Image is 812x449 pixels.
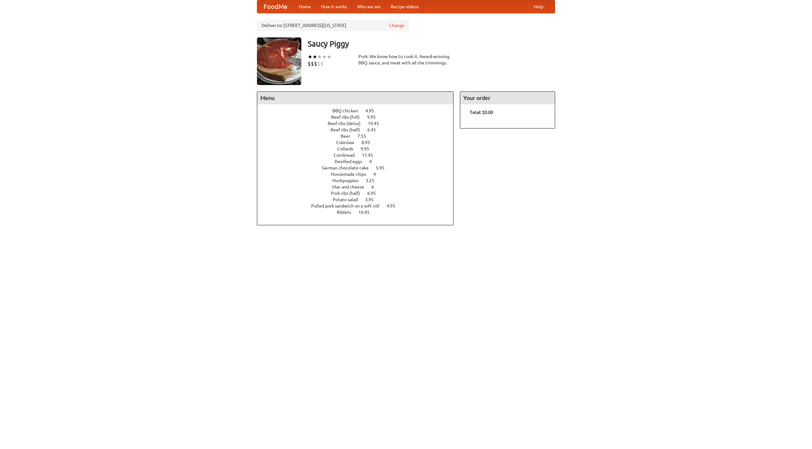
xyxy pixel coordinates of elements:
b: Total: $0.00 [470,110,493,115]
a: German chocolate cake 5.95 [322,165,396,170]
a: Mac and cheese 6 [332,184,386,189]
span: 9.95 [361,146,376,151]
a: Help [529,0,548,13]
span: BBQ chicken [332,108,364,113]
a: Riblets 10.45 [337,210,381,215]
span: 4.95 [365,108,380,113]
span: Beer [341,134,357,139]
a: Hushpuppies 3.25 [332,178,386,183]
span: Devilled eggs [335,159,368,164]
h4: Your order [460,92,555,104]
span: 11.45 [362,153,379,158]
a: How it works [316,0,352,13]
a: Beef ribs (delux) 10.45 [328,121,391,126]
span: Housemade chips [331,172,372,177]
a: Pulled pork sandwich on a soft roll 4.95 [311,203,407,208]
span: 6 [371,184,380,189]
a: FoodMe [257,0,294,13]
li: ★ [312,53,317,60]
img: angular.jpg [257,37,301,85]
a: Potato salad 3.95 [333,197,385,202]
a: Devilled eggs 4 [335,159,383,164]
li: ★ [317,53,322,60]
span: 10.45 [358,210,376,215]
a: Beef ribs (full) 9.95 [331,115,387,120]
span: German chocolate cake [322,165,375,170]
a: Who we are [352,0,386,13]
a: BBQ chicken 4.95 [332,108,386,113]
a: Pork ribs (half) 6.95 [331,191,388,196]
span: Pulled pork sandwich on a soft roll [311,203,386,208]
span: 9.95 [367,115,382,120]
a: Beef ribs (half) 6.45 [331,127,388,132]
span: 4.95 [387,203,402,208]
span: Beef ribs (full) [331,115,366,120]
li: $ [311,60,314,67]
span: 3.95 [365,197,380,202]
span: 6.45 [367,127,382,132]
span: 7.55 [357,134,372,139]
span: Pork ribs (half) [331,191,366,196]
li: $ [320,60,324,67]
div: Deliver to: [STREET_ADDRESS][US_STATE] [257,20,409,31]
a: Coleslaw 8.95 [336,140,382,145]
span: 6.95 [367,191,382,196]
li: ★ [327,53,331,60]
a: Change [389,22,404,29]
span: Coleslaw [336,140,361,145]
span: 4 [369,159,378,164]
span: Collards [337,146,360,151]
span: Potato salad [333,197,364,202]
span: 3.25 [366,178,381,183]
a: Home [294,0,316,13]
span: 5.95 [376,165,391,170]
a: Recipe videos [386,0,424,13]
span: 10.45 [368,121,385,126]
span: Cornbread [334,153,361,158]
span: 8.95 [362,140,377,145]
li: $ [317,60,320,67]
a: Cornbread 11.45 [334,153,385,158]
h4: Menu [257,92,453,104]
a: Housemade chips 4 [331,172,388,177]
h3: Saucy Piggy [308,37,555,50]
span: Beef ribs (half) [331,127,366,132]
a: Beer 7.55 [341,134,378,139]
span: Mac and cheese [332,184,370,189]
li: $ [308,60,311,67]
span: Riblets [337,210,357,215]
span: Hushpuppies [332,178,365,183]
span: 4 [373,172,382,177]
li: ★ [322,53,327,60]
span: Beef ribs (delux) [328,121,367,126]
li: $ [314,60,317,67]
div: Pork. We know how to cook it. Award-winning BBQ sauce, and meat with all the trimmings. [358,53,454,66]
a: Collards 9.95 [337,146,381,151]
li: ★ [308,53,312,60]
